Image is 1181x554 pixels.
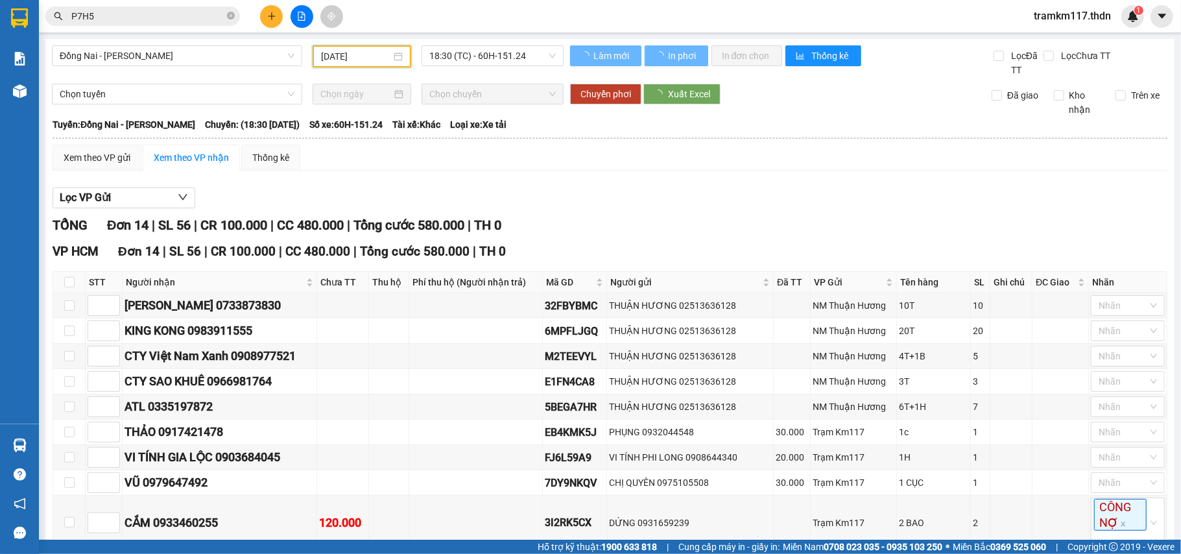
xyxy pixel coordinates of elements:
[668,49,698,63] span: In phơi
[783,540,942,554] span: Miền Nam
[154,151,229,165] div: Xem theo VP nhận
[545,374,604,390] div: E1FN4CA8
[654,90,668,99] span: loading
[5,69,89,101] span: Số 170 [PERSON_NAME], P8, Q11, [GEOGRAPHIC_DATA][PERSON_NAME]
[899,374,968,389] div: 3T
[60,84,294,104] span: Chọn tuyến
[973,476,988,490] div: 1
[360,244,470,259] span: Tổng cước 580.000
[107,217,149,233] span: Đơn 14
[811,293,897,319] td: NM Thuận Hương
[252,151,289,165] div: Thống kê
[899,400,968,414] div: 6T+1H
[71,9,224,23] input: Tìm tên, số ĐT hoặc mã đơn
[609,425,771,439] div: PHỤNG 0932044548
[609,516,771,530] div: DỨNG 0931659239
[645,45,708,66] button: In phơi
[125,372,315,391] div: CTY SAO KHUÊ 0966981764
[125,514,315,532] div: CẮM 0933460255
[990,272,1032,293] th: Ghi chú
[971,272,990,293] th: SL
[545,298,604,314] div: 32FBYBMC
[899,476,968,490] div: 1 CỤC
[327,12,336,21] span: aim
[53,217,88,233] span: TỔNG
[204,244,208,259] span: |
[125,474,315,492] div: VŨ 0979647492
[813,425,894,439] div: Trạm Km117
[1056,49,1112,63] span: Lọc Chưa TT
[897,272,971,293] th: Tên hàng
[479,244,506,259] span: TH 0
[973,349,988,363] div: 5
[811,369,897,394] td: NM Thuận Hương
[545,514,604,531] div: 3I2RK5CX
[200,217,267,233] span: CR 100.000
[152,217,155,233] span: |
[450,117,507,132] span: Loại xe: Xe tải
[309,117,383,132] span: Số xe: 60H-151.24
[643,84,721,104] button: Xuất Excel
[54,12,63,21] span: search
[813,400,894,414] div: NM Thuận Hương
[473,244,476,259] span: |
[60,46,294,66] span: Đồng Nai - Hồ Chí Minh
[546,275,593,289] span: Mã GD
[667,540,669,554] span: |
[813,349,894,363] div: NM Thuận Hương
[973,324,988,338] div: 20
[813,324,894,338] div: NM Thuận Hương
[194,217,197,233] span: |
[538,540,657,554] span: Hỗ trợ kỹ thuật:
[545,475,604,491] div: 7DY9NKQV
[270,217,274,233] span: |
[811,445,897,470] td: Trạm Km117
[1126,88,1165,102] span: Trên xe
[824,542,942,552] strong: 0708 023 035 - 0935 103 250
[545,450,604,466] div: FJ6L59A9
[1136,6,1141,15] span: 1
[125,296,315,315] div: [PERSON_NAME] 0733873830
[543,319,607,344] td: 6MPFLJGQ
[593,49,631,63] span: Làm mới
[668,87,710,101] span: Xuất Excel
[545,424,604,440] div: EB4KMK5J
[609,400,771,414] div: THUẬN HƯƠNG 02513636128
[543,394,607,420] td: 5BEGA7HR
[1120,521,1127,527] span: close
[353,217,464,233] span: Tổng cước 580.000
[796,51,807,62] span: bar-chart
[13,52,27,66] img: solution-icon
[205,117,300,132] span: Chuyến: (18:30 [DATE])
[1006,49,1044,77] span: Lọc Đã TT
[543,420,607,445] td: EB4KMK5J
[30,53,56,61] span: VP HCM
[543,445,607,470] td: FJ6L59A9
[319,514,366,532] div: 120.000
[60,189,111,206] span: Lọc VP Gửi
[1064,88,1106,117] span: Kho nhận
[320,5,343,28] button: aim
[317,272,369,293] th: Chưa TT
[56,23,179,33] strong: (NHÀ XE [GEOGRAPHIC_DATA])
[260,5,283,28] button: plus
[211,244,276,259] span: CR 100.000
[285,244,350,259] span: CC 480.000
[126,275,304,289] span: Người nhận
[474,217,501,233] span: TH 0
[609,298,771,313] div: THUẬN HƯƠNG 02513636128
[543,344,607,369] td: M2TEEVYL
[811,394,897,420] td: NM Thuận Hương
[125,448,315,466] div: VI TÍNH GIA LỘC 0903684045
[811,344,897,369] td: NM Thuận Hương
[11,8,28,28] img: logo-vxr
[543,369,607,394] td: E1FN4CA8
[899,450,968,464] div: 1H
[610,275,760,289] span: Người gửi
[125,423,315,441] div: THẢO 0917421478
[158,217,191,233] span: SL 56
[1092,275,1163,289] div: Nhãn
[178,192,188,202] span: down
[609,349,771,363] div: THUẬN HƯƠNG 02513636128
[13,439,27,452] img: warehouse-icon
